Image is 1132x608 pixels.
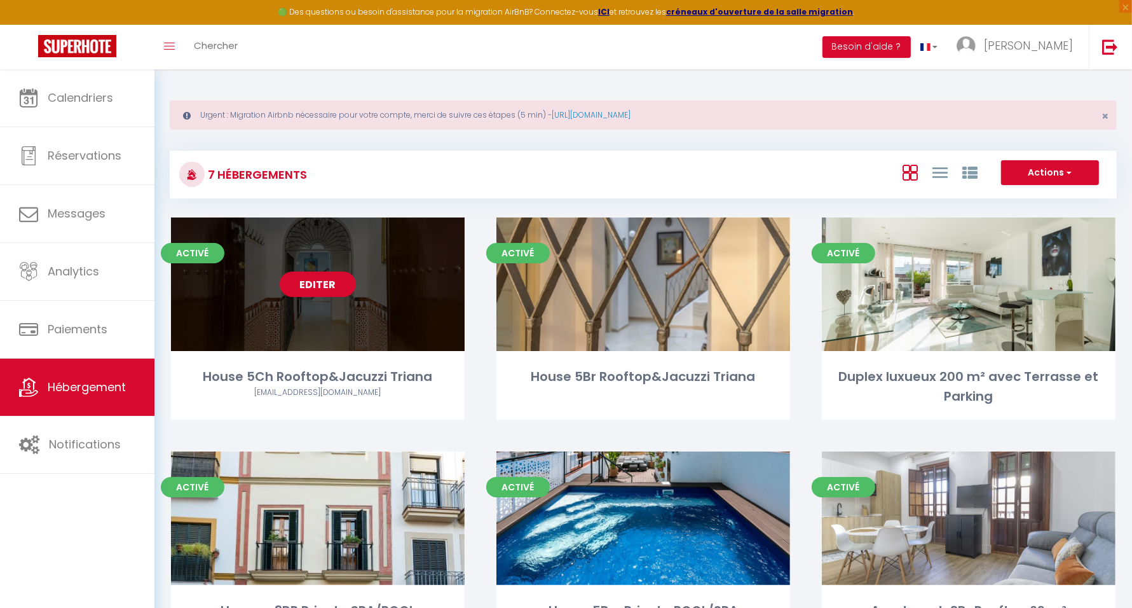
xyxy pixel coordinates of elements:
img: ... [957,36,976,55]
button: Actions [1001,160,1099,186]
button: Besoin d'aide ? [822,36,911,58]
a: ICI [598,6,610,17]
span: × [1101,108,1108,124]
span: Messages [48,205,106,221]
span: Activé [812,477,875,497]
a: Editer [280,272,356,297]
img: logout [1102,39,1118,55]
button: Close [1101,111,1108,122]
a: créneaux d'ouverture de la salle migration [666,6,853,17]
img: Super Booking [38,35,116,57]
a: [URL][DOMAIN_NAME] [552,109,631,120]
span: Calendriers [48,90,113,106]
span: Chercher [194,39,238,52]
div: Urgent : Migration Airbnb nécessaire pour votre compte, merci de suivre ces étapes (5 min) - [170,100,1117,130]
span: Notifications [49,436,121,452]
span: Activé [161,477,224,497]
div: House 5Br Rooftop&Jacuzzi Triana [496,367,790,387]
button: Ouvrir le widget de chat LiveChat [10,5,48,43]
a: Vue en Liste [932,162,948,183]
span: Activé [486,243,550,263]
a: ... [PERSON_NAME] [947,25,1089,69]
a: Chercher [184,25,247,69]
a: Vue par Groupe [962,162,978,183]
span: Hébergement [48,379,126,395]
div: Airbnb [171,387,465,399]
span: Activé [486,477,550,497]
h3: 7 Hébergements [205,160,307,189]
span: Analytics [48,263,99,279]
span: [PERSON_NAME] [984,38,1073,53]
div: Duplex luxueux 200 m² avec Terrasse et Parking [822,367,1115,407]
span: Réservations [48,148,121,163]
span: Activé [161,243,224,263]
span: Paiements [48,321,107,337]
a: Vue en Box [903,162,918,183]
span: Activé [812,243,875,263]
div: House 5Ch Rooftop&Jacuzzi Triana [171,367,465,387]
